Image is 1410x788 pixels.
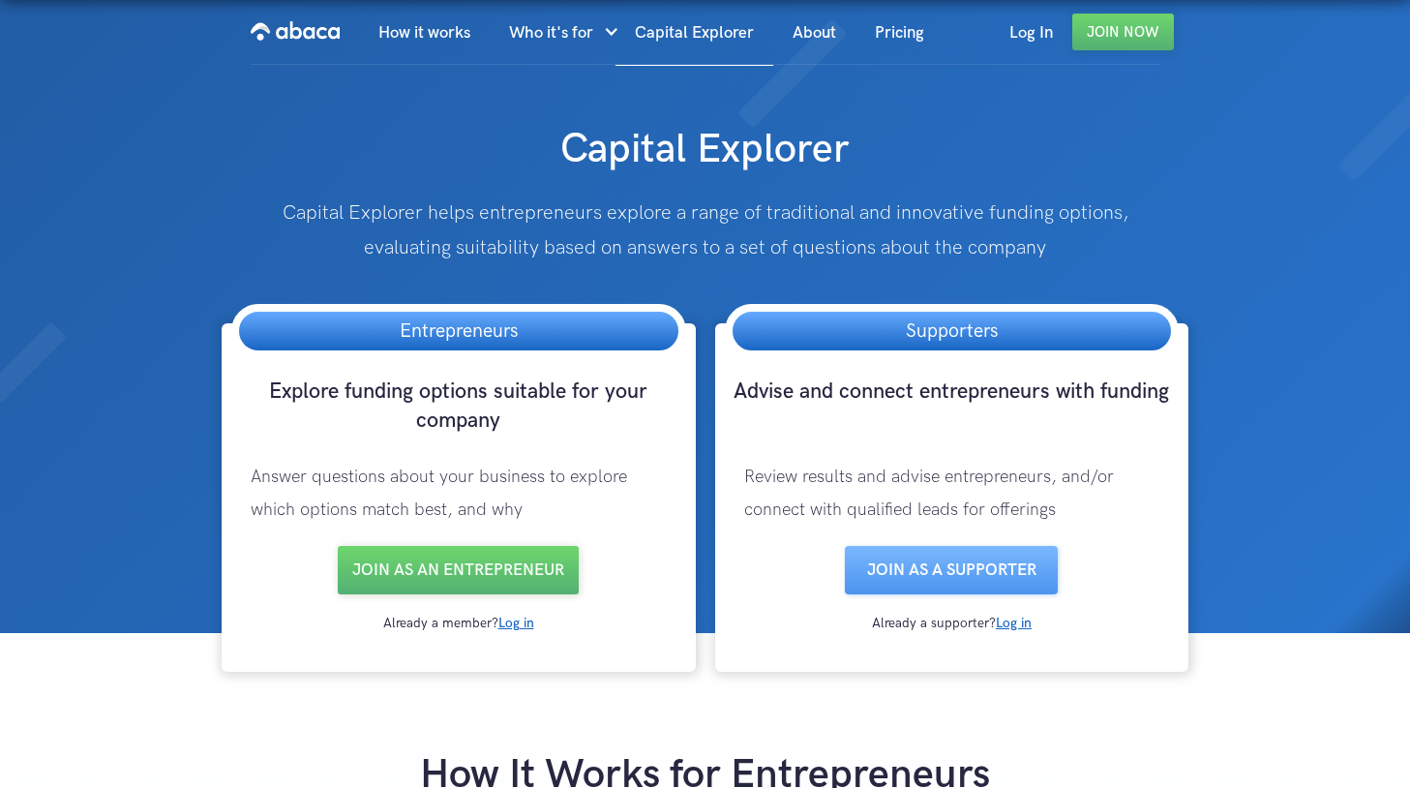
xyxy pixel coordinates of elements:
[231,378,686,441] h3: Explore funding options suitable for your company
[231,614,686,633] div: Already a member?
[725,441,1180,546] p: Review results and advise entrepreneurs, and/or connect with qualified leads for offerings
[996,615,1032,631] a: Log in
[338,546,579,594] a: Join as an entrepreneur
[231,441,686,546] p: Answer questions about your business to explore which options match best, and why
[845,546,1058,594] a: Join as a SUPPORTER
[886,312,1017,350] h3: Supporters
[282,196,1127,265] p: Capital Explorer helps entrepreneurs explore a range of traditional and innovative funding option...
[380,312,537,350] h3: Entrepreneurs
[352,105,1058,176] h1: Capital Explorer
[498,615,534,631] a: Log in
[1072,14,1174,50] a: Join Now
[251,15,340,46] img: Abaca logo
[725,378,1180,441] h3: Advise and connect entrepreneurs with funding
[725,614,1180,633] div: Already a supporter?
